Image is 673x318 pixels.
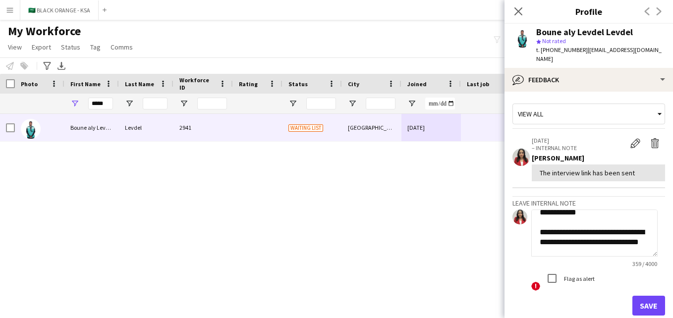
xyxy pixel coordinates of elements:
button: Open Filter Menu [179,99,188,108]
span: View [8,43,22,52]
button: Open Filter Menu [288,99,297,108]
span: | [EMAIL_ADDRESS][DOMAIN_NAME] [536,46,662,62]
p: [DATE] [532,137,625,144]
input: Last Name Filter Input [143,98,168,109]
a: Tag [86,41,105,53]
span: Workforce ID [179,76,215,91]
div: [DATE] [401,114,461,141]
span: Export [32,43,51,52]
span: Status [61,43,80,52]
button: Open Filter Menu [407,99,416,108]
span: Waiting list [288,124,323,132]
h3: Leave internal note [512,199,665,208]
span: City [348,80,359,88]
input: First Name Filter Input [88,98,113,109]
label: Flag as alert [562,275,595,282]
h3: Profile [505,5,673,18]
a: Export [28,41,55,53]
span: My Workforce [8,24,81,39]
button: Open Filter Menu [348,99,357,108]
span: View all [518,109,543,118]
div: [PERSON_NAME] [532,154,665,162]
input: City Filter Input [366,98,395,109]
span: Comms [111,43,133,52]
a: Comms [107,41,137,53]
a: Status [57,41,84,53]
div: Levdel [119,114,173,141]
p: – INTERNAL NOTE [532,144,625,152]
span: Status [288,80,308,88]
span: Tag [90,43,101,52]
span: Last Name [125,80,154,88]
app-action-btn: Advanced filters [41,60,53,72]
div: The interview link has been sent [540,168,657,177]
div: Boune aly Levdel Levdel [536,28,633,37]
img: Boune aly Levdel Levdel [21,119,41,139]
span: First Name [70,80,101,88]
button: Save [632,296,665,316]
div: [GEOGRAPHIC_DATA] [342,114,401,141]
app-action-btn: Export XLSX [56,60,67,72]
input: Workforce ID Filter Input [197,98,227,109]
div: Feedback [505,68,673,92]
span: Rating [239,80,258,88]
button: Open Filter Menu [70,99,79,108]
input: Joined Filter Input [425,98,455,109]
span: t. [PHONE_NUMBER] [536,46,588,53]
span: 359 / 4000 [624,260,665,267]
input: Status Filter Input [306,98,336,109]
span: Joined [407,80,427,88]
div: Boune aly Levdel [64,114,119,141]
a: View [4,41,26,53]
span: Last job [467,80,489,88]
button: Open Filter Menu [125,99,134,108]
span: Not rated [542,37,566,45]
button: 🇸🇦 BLACK ORANGE - KSA [20,0,99,20]
span: Photo [21,80,38,88]
span: ! [531,282,540,291]
div: 2941 [173,114,233,141]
